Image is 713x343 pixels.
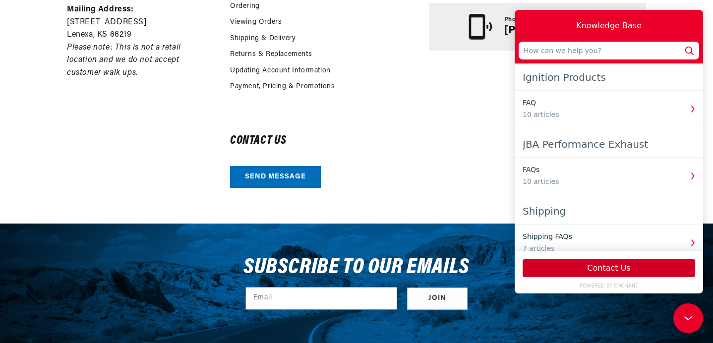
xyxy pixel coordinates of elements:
div: Ignition Products [8,58,180,76]
p: Lenexa, KS 66219 [67,29,212,42]
a: Ordering [230,1,260,12]
input: Email [246,287,397,309]
div: 7 articles [8,233,168,244]
a: Payment, Pricing & Promotions [230,81,335,92]
em: Please note: This is not a retail location and we do not accept customer walk ups. [67,44,181,77]
input: How can we help you? [4,32,184,50]
div: 10 articles [8,167,168,177]
strong: Mailing Address: [67,5,134,13]
button: Subscribe [407,287,468,310]
div: Shipping [8,192,180,210]
a: POWERED BY ENCHANT [4,272,184,280]
h2: Contact us [230,136,646,146]
span: Phone [504,16,524,24]
div: FAQ [8,88,168,98]
p: [STREET_ADDRESS] [67,16,212,29]
div: Shipping FAQs [8,222,168,232]
h3: Subscribe to our emails [243,258,470,277]
a: Returns & Replacements [230,49,312,60]
button: Contact Us [8,249,180,267]
a: Shipping & Delivery [230,33,296,44]
a: Viewing Orders [230,17,282,28]
div: FAQs [8,155,168,165]
a: Phone [PHONE_NUMBER] [429,3,646,51]
a: Send message [230,166,321,188]
p: [PHONE_NUMBER] [504,24,608,37]
div: 10 articles [8,100,168,110]
div: Knowledge Base [61,10,127,22]
a: Updating Account Information [230,65,331,76]
div: JBA Performance Exhaust [8,125,180,143]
